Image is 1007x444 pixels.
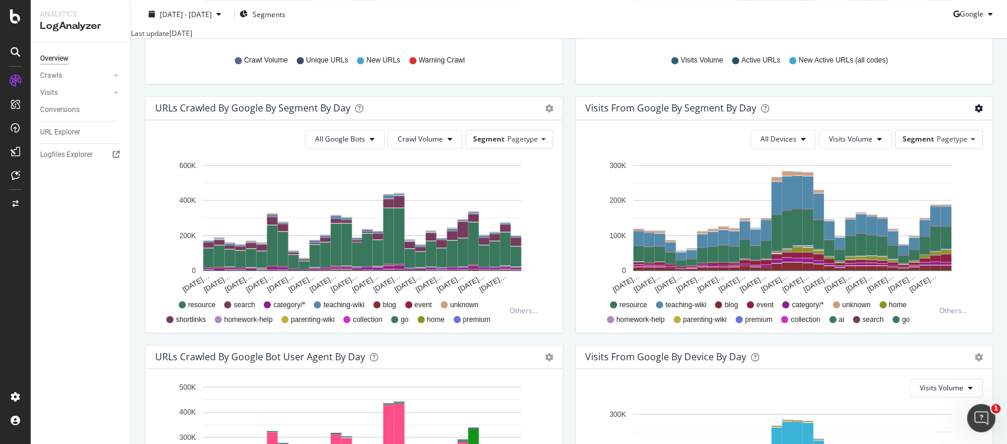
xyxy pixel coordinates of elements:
text: 400K [179,408,196,416]
button: Google [953,5,998,24]
text: 100K [609,231,625,239]
span: All Devices [760,134,796,144]
span: category/* [273,300,305,310]
div: Conversions [40,104,80,116]
a: Overview [40,52,122,65]
span: Segment [903,134,934,144]
div: Visits [40,87,58,99]
span: Crawl Volume [398,134,443,144]
iframe: Intercom live chat [967,404,995,432]
span: event [414,300,431,310]
span: New Active URLs (all codes) [798,55,887,65]
span: resource [619,300,647,310]
span: home [888,300,906,310]
a: Logfiles Explorer [40,149,122,161]
text: 200K [609,196,625,205]
button: All Devices [750,130,816,149]
div: Visits from Google By Segment By Day [585,102,756,114]
div: gear [975,104,983,113]
div: [DATE] [169,28,192,38]
div: URL Explorer [40,126,80,139]
a: Crawls [40,70,110,82]
div: LogAnalyzer [40,19,121,33]
text: 400K [179,196,196,205]
div: Others... [510,305,543,315]
span: Pagetype [507,134,538,144]
text: 500K [179,383,196,391]
text: 0 [622,266,626,274]
div: gear [975,353,983,361]
span: All Google Bots [315,134,365,144]
span: premium [463,315,491,325]
span: search [234,300,255,310]
span: [DATE] - [DATE] [160,9,212,19]
span: Segments [252,9,286,19]
div: Crawls [40,70,62,82]
svg: A chart. [155,158,553,295]
span: homework-help [616,315,664,325]
div: Others... [939,305,972,315]
span: go [401,315,408,325]
text: 300K [179,433,196,441]
a: Visits [40,87,110,99]
button: [DATE] - [DATE] [140,8,229,19]
span: Warning Crawl [419,55,465,65]
text: 200K [179,231,196,239]
span: Visits Volume [681,55,723,65]
span: 1 [991,404,1001,413]
span: Visits Volume [920,383,963,393]
a: Conversions [40,104,122,116]
span: Visits Volume [829,134,872,144]
span: parenting-wiki [291,315,334,325]
span: blog [383,300,396,310]
div: gear [545,104,553,113]
button: Segments [240,5,286,24]
span: unknown [450,300,478,310]
span: Pagetype [937,134,967,144]
span: teaching-wiki [665,300,706,310]
span: go [902,315,910,325]
text: 300K [609,410,625,418]
span: home [427,315,444,325]
span: New URLs [366,55,400,65]
div: Overview [40,52,68,65]
a: URL Explorer [40,126,122,139]
div: gear [545,353,553,361]
div: URLs Crawled by Google bot User Agent By Day [155,351,365,363]
button: Visits Volume [910,379,983,397]
span: collection [790,315,820,325]
span: premium [745,315,773,325]
span: search [862,315,884,325]
button: Visits Volume [819,130,892,149]
span: unknown [842,300,870,310]
span: resource [188,300,216,310]
div: Last update [131,28,192,38]
span: Segment [473,134,504,144]
div: Analytics [40,9,121,19]
span: ai [838,315,844,325]
span: parenting-wiki [683,315,727,325]
text: 300K [609,161,625,169]
button: All Google Bots [305,130,385,149]
div: URLs Crawled by Google By Segment By Day [155,102,350,114]
text: 0 [192,266,196,274]
span: category/* [792,300,824,310]
button: Crawl Volume [388,130,463,149]
div: Visits From Google By Device By Day [585,351,746,363]
span: collection [353,315,382,325]
span: Crawl Volume [244,55,288,65]
text: 600K [179,161,196,169]
span: shortlinks [176,315,206,325]
svg: A chart. [585,158,983,295]
span: Google [960,9,983,19]
div: Logfiles Explorer [40,149,93,161]
span: blog [724,300,738,310]
span: event [756,300,773,310]
span: homework-help [224,315,273,325]
span: Active URLs [741,55,780,65]
span: teaching-wiki [323,300,364,310]
span: Unique URLs [306,55,348,65]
